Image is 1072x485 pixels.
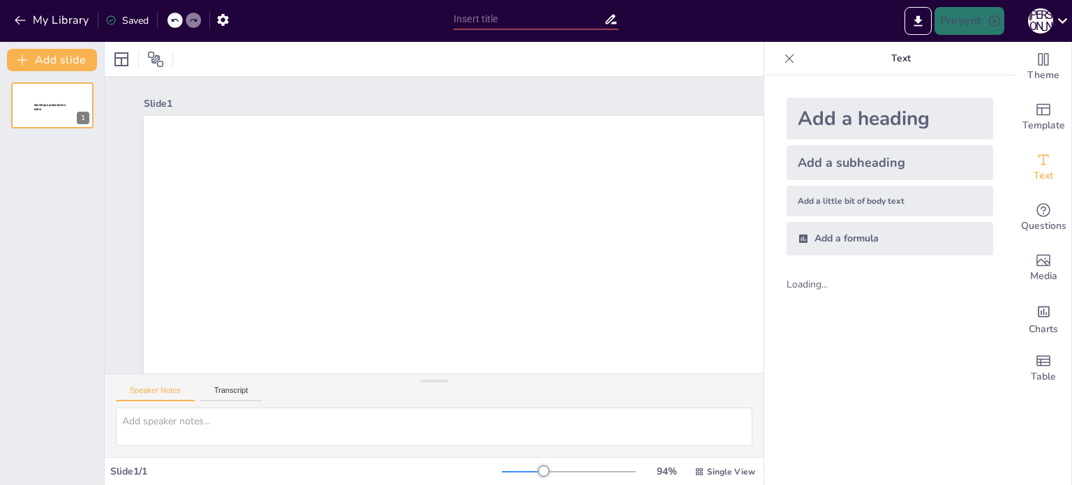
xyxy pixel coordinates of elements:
[1028,8,1053,33] div: Л [PERSON_NAME]
[650,465,683,478] div: 94 %
[787,186,993,216] div: Add a little bit of body text
[787,98,993,140] div: Add a heading
[1015,92,1071,142] div: Add ready made slides
[1030,269,1057,284] span: Media
[10,9,95,31] button: My Library
[116,386,195,401] button: Speaker Notes
[200,386,262,401] button: Transcript
[11,82,94,128] div: Sendsteps presentation editor1
[1015,243,1071,293] div: Add images, graphics, shapes or video
[147,51,164,68] span: Position
[1015,293,1071,343] div: Add charts and graphs
[904,7,932,35] button: Export to PowerPoint
[110,48,133,70] div: Layout
[787,278,851,291] div: Loading...
[1015,42,1071,92] div: Change the overall theme
[454,9,604,29] input: Insert title
[787,222,993,255] div: Add a formula
[105,14,149,27] div: Saved
[7,49,97,71] button: Add slide
[707,466,755,477] span: Single View
[1029,322,1058,337] span: Charts
[935,7,1004,35] button: Present
[1027,68,1059,83] span: Theme
[1028,7,1053,35] button: Л [PERSON_NAME]
[1034,168,1053,184] span: Text
[1022,118,1065,133] span: Template
[77,112,89,124] div: 1
[1015,193,1071,243] div: Get real-time input from your audience
[787,145,993,180] div: Add a subheading
[1021,218,1066,234] span: Questions
[1015,142,1071,193] div: Add text boxes
[34,103,66,111] span: Sendsteps presentation editor
[110,465,502,478] div: Slide 1 / 1
[801,42,1002,75] p: Text
[1015,343,1071,394] div: Add a table
[1031,369,1056,385] span: Table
